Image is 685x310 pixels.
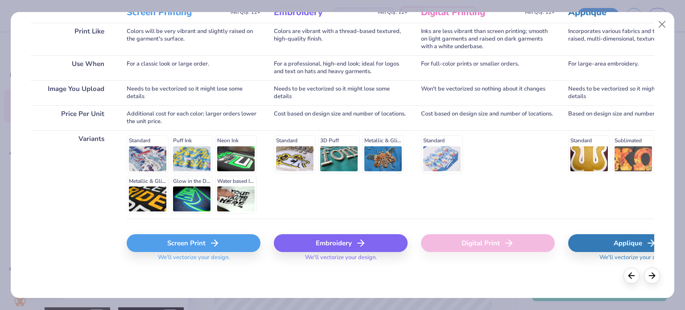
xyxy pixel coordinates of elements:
span: We'll vectorize your design. [301,254,380,267]
div: Additional cost for each color; larger orders lower the unit price. [127,105,260,130]
h3: Screen Printing [127,7,227,18]
div: Use When [31,55,113,80]
div: Cost based on design size and number of locations. [274,105,408,130]
span: We'll vectorize your design. [596,254,675,267]
div: For a classic look or large order. [127,55,260,80]
div: Price Per Unit [31,105,113,130]
span: Min Qty: 12+ [231,9,260,16]
div: Cost based on design size and number of locations. [421,105,555,130]
div: Digital Print [421,234,555,252]
span: Min Qty: 12+ [525,9,555,16]
h3: Digital Printing [421,7,521,18]
div: For a professional, high-end look; ideal for logos and text on hats and heavy garments. [274,55,408,80]
div: Print Like [31,23,113,55]
div: Colors will be very vibrant and slightly raised on the garment's surface. [127,23,260,55]
div: Image You Upload [31,80,113,105]
span: Min Qty: 12+ [378,9,408,16]
div: For full-color prints or smaller orders. [421,55,555,80]
button: Close [654,16,671,33]
h3: Embroidery [274,7,374,18]
div: Screen Print [127,234,260,252]
h3: Applique [568,7,668,18]
div: Needs to be vectorized so it might lose some details [274,80,408,105]
div: Embroidery [274,234,408,252]
span: We'll vectorize your design. [154,254,233,267]
div: Variants [31,130,113,219]
div: Colors are vibrant with a thread-based textured, high-quality finish. [274,23,408,55]
div: Inks are less vibrant than screen printing; smooth on light garments and raised on dark garments ... [421,23,555,55]
div: Needs to be vectorized so it might lose some details [127,80,260,105]
div: Won't be vectorized so nothing about it changes [421,80,555,105]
